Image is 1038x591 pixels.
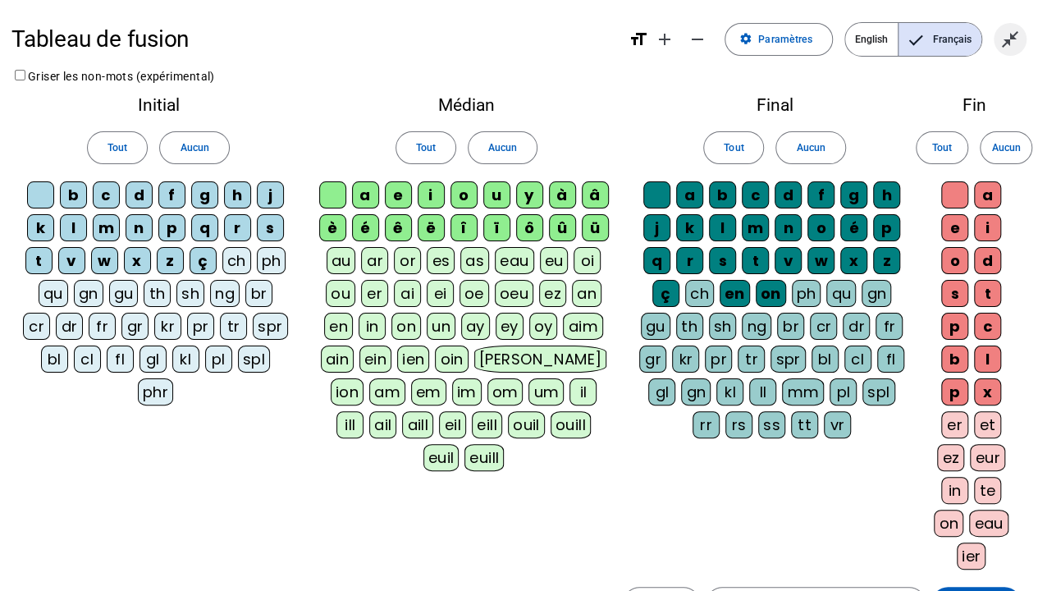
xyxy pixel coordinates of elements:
[210,280,240,307] div: ng
[775,131,845,164] button: Aucun
[157,247,184,274] div: z
[974,378,1001,405] div: x
[569,378,597,405] div: il
[191,181,218,208] div: g
[844,22,982,57] mat-button-toggle-group: Language selection
[758,411,785,438] div: ss
[416,140,436,157] span: Tout
[107,346,134,373] div: fl
[693,411,720,438] div: rr
[941,214,968,241] div: e
[974,313,1001,340] div: c
[685,280,714,307] div: ch
[775,214,802,241] div: n
[709,214,736,241] div: l
[138,378,173,405] div: phr
[460,280,489,307] div: oe
[796,140,825,157] span: Aucun
[639,97,910,114] h2: Final
[974,346,1001,373] div: l
[994,23,1027,56] button: Quitter le plein écran
[190,247,217,274] div: ç
[427,280,454,307] div: ei
[220,313,247,340] div: tr
[27,214,54,241] div: k
[974,181,1001,208] div: a
[326,280,355,307] div: ou
[93,214,120,241] div: m
[845,23,898,56] span: English
[222,247,251,274] div: ch
[397,346,429,373] div: ien
[941,378,968,405] div: p
[352,181,379,208] div: a
[450,214,478,241] div: î
[176,280,204,307] div: sh
[840,181,867,208] div: g
[756,280,786,307] div: on
[540,247,569,274] div: eu
[60,214,87,241] div: l
[582,181,609,208] div: â
[807,247,835,274] div: w
[844,346,871,373] div: cl
[369,411,396,438] div: ail
[720,280,750,307] div: en
[74,346,101,373] div: cl
[91,247,118,274] div: w
[238,346,270,373] div: spl
[725,23,833,56] button: Paramètres
[257,214,284,241] div: s
[474,346,607,373] div: [PERSON_NAME]
[742,214,769,241] div: m
[180,140,208,157] span: Aucun
[331,378,364,405] div: ion
[529,313,558,340] div: oy
[916,131,968,164] button: Tout
[782,378,824,405] div: mm
[574,247,601,274] div: oi
[496,313,524,340] div: ey
[840,214,867,241] div: é
[394,247,421,274] div: or
[873,181,900,208] div: h
[427,247,455,274] div: es
[60,181,87,208] div: b
[572,280,601,307] div: an
[724,140,743,157] span: Tout
[418,181,445,208] div: i
[159,131,229,164] button: Aucun
[639,346,666,373] div: gr
[980,131,1032,164] button: Aucun
[450,181,478,208] div: o
[738,33,752,46] mat-icon: settings
[777,313,804,340] div: br
[245,280,272,307] div: br
[56,313,83,340] div: dr
[628,30,647,49] mat-icon: format_size
[391,313,421,340] div: on
[93,181,120,208] div: c
[15,70,25,80] input: Griser les non-mots (expérimental)
[124,247,151,274] div: x
[257,247,286,274] div: ph
[676,313,703,340] div: th
[468,131,537,164] button: Aucun
[830,378,857,405] div: pl
[107,140,127,157] span: Tout
[224,181,251,208] div: h
[74,280,103,307] div: gn
[582,214,609,241] div: ü
[158,181,185,208] div: f
[205,346,232,373] div: pl
[672,346,699,373] div: kr
[899,23,981,56] span: Français
[495,247,533,274] div: eau
[676,181,703,208] div: a
[716,378,743,405] div: kl
[974,477,1001,504] div: te
[516,214,543,241] div: ô
[528,378,564,405] div: um
[770,346,805,373] div: spr
[11,70,215,83] label: Griser les non-mots (expérimental)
